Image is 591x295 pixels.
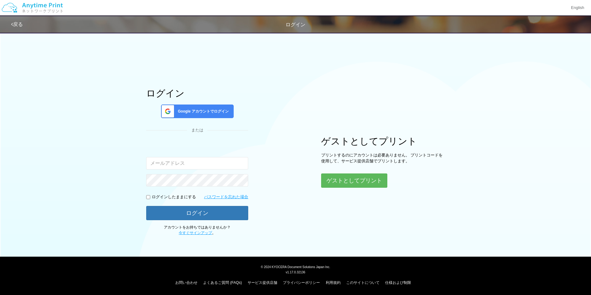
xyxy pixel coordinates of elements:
[326,280,341,285] a: 利用規約
[321,136,445,146] h1: ゲストとしてプリント
[321,173,387,188] button: ゲストとしてプリント
[283,280,320,285] a: プライバシーポリシー
[175,109,229,114] span: Google アカウントでログイン
[203,280,242,285] a: よくあるご質問 (FAQs)
[346,280,380,285] a: このサイトについて
[146,157,248,169] input: メールアドレス
[385,280,411,285] a: 仕様および制限
[179,231,216,235] span: 。
[146,225,248,235] p: アカウントをお持ちではありませんか？
[146,127,248,133] div: または
[175,280,198,285] a: お問い合わせ
[146,206,248,220] button: ログイン
[146,88,248,98] h1: ログイン
[286,270,305,274] span: v1.17.0.32136
[152,194,196,200] p: ログインしたままにする
[179,231,212,235] a: 今すぐサインアップ
[204,194,248,200] a: パスワードを忘れた場合
[11,22,23,27] a: 戻る
[321,152,445,164] p: プリントするのにアカウントは必要ありません。 プリントコードを使用して、サービス提供店舗でプリントします。
[248,280,277,285] a: サービス提供店舗
[286,22,305,27] span: ログイン
[261,265,330,269] span: © 2024 KYOCERA Document Solutions Japan Inc.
